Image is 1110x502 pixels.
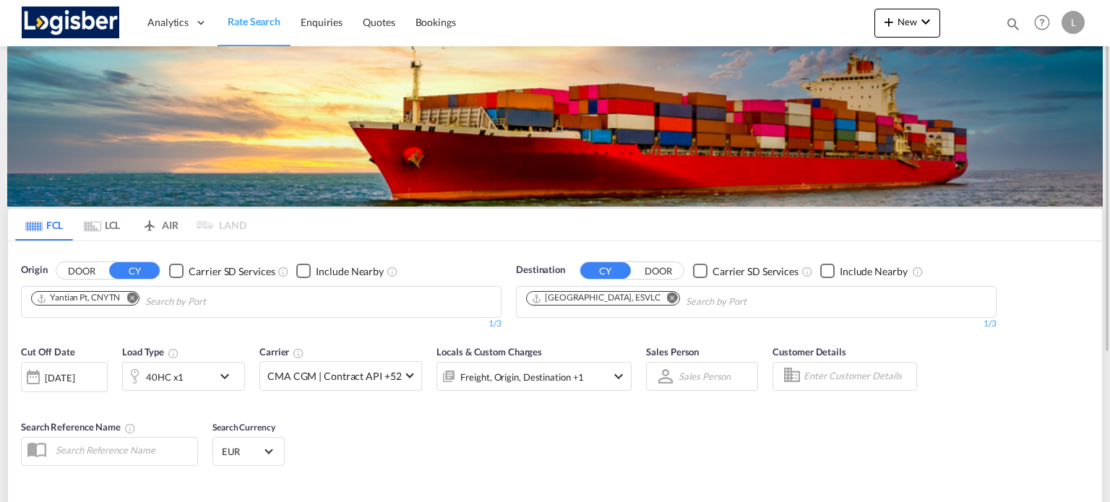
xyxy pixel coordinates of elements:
[131,209,189,241] md-tab-item: AIR
[460,367,584,387] div: Freight Origin Destination Factory Stuffing
[917,13,934,30] md-icon: icon-chevron-down
[912,266,924,277] md-icon: Unchecked: Ignores neighbouring ports when fetching rates.Checked : Includes neighbouring ports w...
[29,287,288,313] md-chips-wrap: Chips container. Use arrow keys to select chips.
[189,264,275,279] div: Carrier SD Services
[21,263,47,277] span: Origin
[516,263,565,277] span: Destination
[36,292,123,304] div: Press delete to remove this chip.
[146,367,184,387] div: 40HC x1
[122,346,179,358] span: Load Type
[524,287,829,313] md-chips-wrap: Chips container. Use arrow keys to select chips.
[301,16,343,28] span: Enquiries
[516,318,997,330] div: 1/3
[21,346,75,358] span: Cut Off Date
[122,362,245,391] div: 40HC x1icon-chevron-down
[56,263,107,280] button: DOOR
[387,266,398,277] md-icon: Unchecked: Ignores neighbouring ports when fetching rates.Checked : Includes neighbouring ports w...
[1062,11,1085,34] div: L
[168,347,179,359] md-icon: icon-information-outline
[216,368,241,385] md-icon: icon-chevron-down
[15,209,246,241] md-pagination-wrapper: Use the left and right arrow keys to navigate between tabs
[1005,16,1021,38] div: icon-magnify
[580,262,631,279] button: CY
[147,15,189,30] span: Analytics
[686,290,823,313] input: Chips input.
[222,445,262,458] span: EUR
[45,371,74,384] div: [DATE]
[820,263,908,278] md-checkbox: Checkbox No Ink
[21,421,136,433] span: Search Reference Name
[801,266,813,277] md-icon: Unchecked: Search for CY (Container Yard) services for all selected carriers.Checked : Search for...
[212,422,275,433] span: Search Currency
[416,16,456,28] span: Bookings
[36,292,120,304] div: Yantian Pt, CNYTN
[7,46,1103,207] img: LCL+%26+FCL+BACKGROUND.png
[713,264,799,279] div: Carrier SD Services
[646,346,699,358] span: Sales Person
[1005,16,1021,32] md-icon: icon-magnify
[436,362,632,391] div: Freight Origin Destination Factory Stuffingicon-chevron-down
[228,15,280,27] span: Rate Search
[21,390,32,410] md-datepicker: Select
[124,423,136,434] md-icon: Your search will be saved by the below given name
[220,441,277,462] md-select: Select Currency: € EUREuro
[804,365,912,387] input: Enter Customer Details
[531,292,663,304] div: Press delete to remove this chip.
[141,217,158,228] md-icon: icon-airplane
[22,7,119,39] img: d7a75e507efd11eebffa5922d020a472.png
[436,346,542,358] span: Locals & Custom Charges
[1030,10,1054,35] span: Help
[109,262,160,279] button: CY
[880,13,898,30] md-icon: icon-plus 400-fg
[773,346,846,358] span: Customer Details
[840,264,908,279] div: Include Nearby
[693,263,799,278] md-checkbox: Checkbox No Ink
[633,263,684,280] button: DOOR
[658,292,679,306] button: Remove
[316,264,384,279] div: Include Nearby
[21,318,502,330] div: 1/3
[531,292,661,304] div: Valencia, ESVLC
[293,347,304,359] md-icon: The selected Trucker/Carrierwill be displayed in the rate results If the rates are from another f...
[259,346,304,358] span: Carrier
[277,266,289,277] md-icon: Unchecked: Search for CY (Container Yard) services for all selected carriers.Checked : Search for...
[15,209,73,241] md-tab-item: FCL
[21,362,108,392] div: [DATE]
[267,369,401,384] span: CMA CGM | Contract API +52
[117,292,139,306] button: Remove
[296,263,384,278] md-checkbox: Checkbox No Ink
[48,439,197,461] input: Search Reference Name
[677,365,732,386] md-select: Sales Person
[1030,10,1062,36] div: Help
[363,16,395,28] span: Quotes
[169,263,275,278] md-checkbox: Checkbox No Ink
[610,368,627,385] md-icon: icon-chevron-down
[145,290,283,313] input: Chips input.
[880,16,934,27] span: New
[874,9,940,38] button: icon-plus 400-fgNewicon-chevron-down
[73,209,131,241] md-tab-item: LCL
